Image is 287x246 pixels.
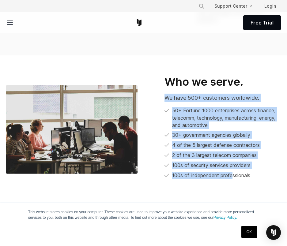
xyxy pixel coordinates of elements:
[135,19,143,26] a: Corellium Home
[241,226,257,238] a: OK
[164,162,281,169] li: 100s of security services providers
[259,1,281,12] a: Login
[251,19,274,26] span: Free Trial
[210,1,257,12] a: Support Center
[164,94,281,102] p: We have 500+ customers worldwide.
[164,75,281,89] h2: Who we serve.
[196,1,207,12] button: Search
[266,225,281,240] div: Open Intercom Messenger
[243,15,281,30] a: Free Trial
[164,131,281,139] li: 30+ government agencies globally
[164,141,281,149] li: 4 of the 5 largest defense contractors
[194,1,281,12] div: Navigation Menu
[28,209,259,220] p: This website stores cookies on your computer. These cookies are used to improve your website expe...
[164,172,281,179] li: 100s of independent professionals
[213,215,237,220] a: Privacy Policy.
[6,85,138,174] img: CORE_Customers-Worldwide
[164,151,281,159] li: 2 of the 3 largest telecom companies
[164,107,281,129] li: 50+ Fortune 1000 enterprises across finance, telecomm, technology, manufacturing, energy, and aut...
